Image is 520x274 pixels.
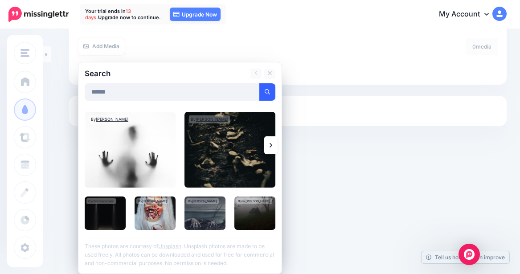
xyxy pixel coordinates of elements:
div: By [189,115,230,123]
img: Climbing up from ocean [184,196,225,230]
a: Add Media [78,38,125,55]
div: By [236,198,272,204]
img: Human remains [184,112,275,188]
div: Open Intercom Messenger [459,244,480,265]
a: [PERSON_NAME] [192,199,217,203]
div: By [86,198,116,204]
a: Tell us how we can improve [422,251,509,263]
div: By [136,198,169,204]
h2: Search [85,70,111,78]
div: By [186,198,219,204]
span: 0 [472,43,476,50]
a: [PERSON_NAME] [196,117,228,122]
img: Missinglettr [8,7,69,22]
img: menu.png [20,49,29,57]
a: Unsplash [158,243,181,249]
img: Alone In The Woods [234,196,275,230]
a: My Account [430,4,507,25]
img: Dark Hallway [85,196,126,230]
a: Upgrade Now [170,8,221,21]
a: m [PERSON_NAME] [242,199,270,203]
div: By [89,115,130,123]
p: Your trial ends in Upgrade now to continue. [85,8,161,20]
img: krisis [85,112,176,188]
p: These photos are courtesy of . Unsplash photos are made to be used freely. All photos can be down... [85,237,275,267]
a: [PERSON_NAME] [96,117,128,122]
div: media [466,38,498,55]
span: 13 days. [85,8,131,20]
a: charlesdeluvio [92,199,114,203]
a: Select Quotes [78,103,498,126]
img: blind princess [135,196,176,230]
a: [PERSON_NAME] [142,199,167,203]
